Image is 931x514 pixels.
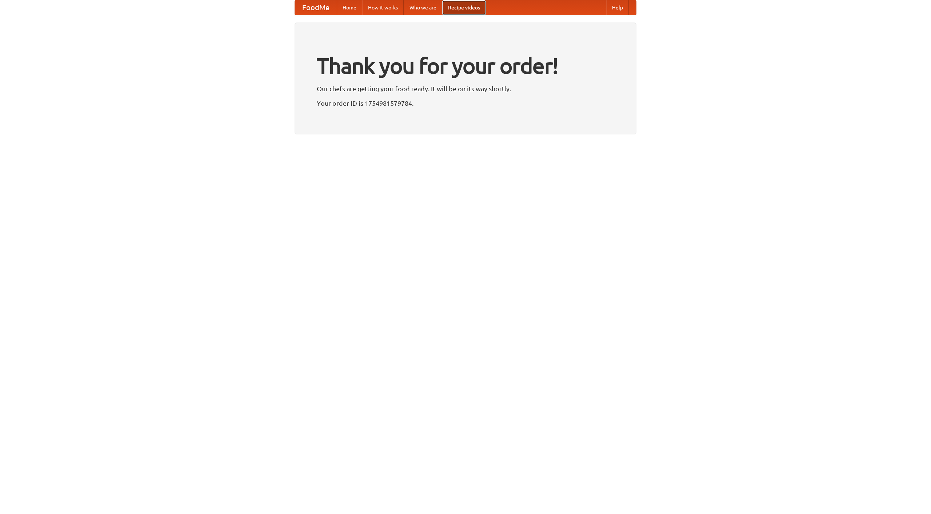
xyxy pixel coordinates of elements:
p: Your order ID is 1754981579784. [317,98,614,109]
h1: Thank you for your order! [317,48,614,83]
a: Who we are [404,0,442,15]
a: Help [606,0,629,15]
a: Recipe videos [442,0,486,15]
a: How it works [362,0,404,15]
a: Home [337,0,362,15]
p: Our chefs are getting your food ready. It will be on its way shortly. [317,83,614,94]
a: FoodMe [295,0,337,15]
